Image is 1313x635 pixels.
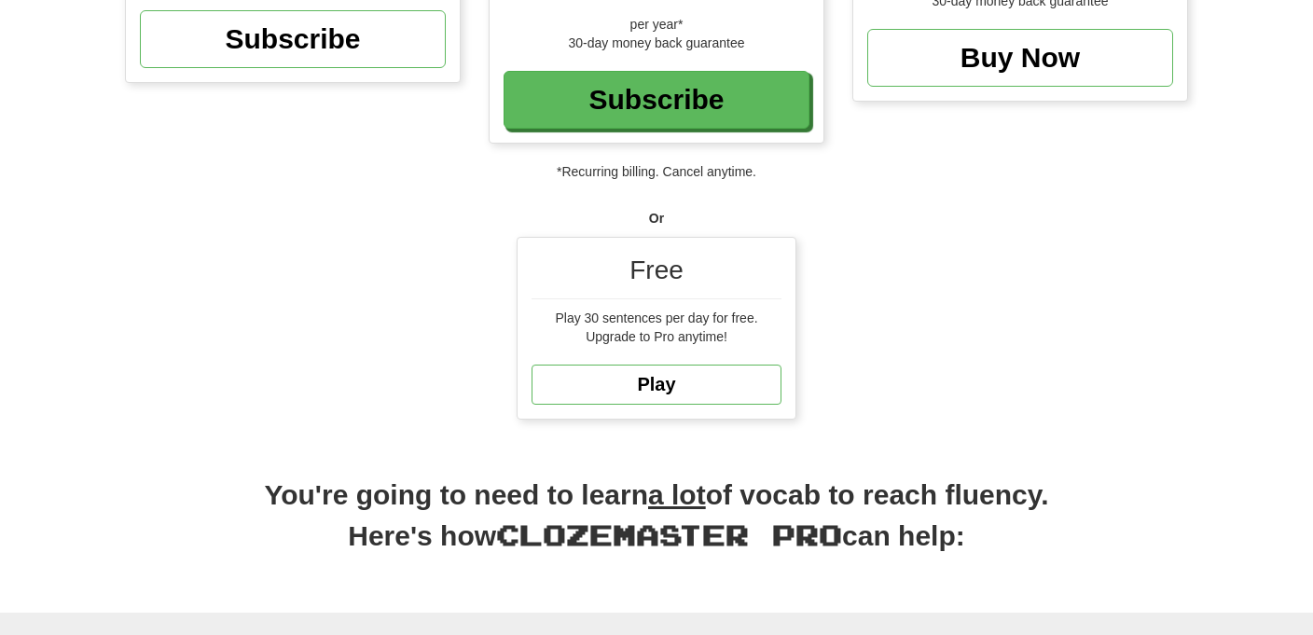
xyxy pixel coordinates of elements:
a: Play [532,365,781,405]
h2: You're going to need to learn of vocab to reach fluency. Here's how can help: [125,476,1188,576]
strong: Or [649,211,664,226]
a: Subscribe [504,71,809,129]
a: Subscribe [140,10,446,68]
div: Free [532,252,781,299]
a: Buy Now [867,29,1173,87]
div: Play 30 sentences per day for free. [532,309,781,327]
div: Upgrade to Pro anytime! [532,327,781,346]
div: 30-day money back guarantee [504,34,809,52]
div: per year* [504,15,809,34]
span: Clozemaster Pro [496,518,842,551]
u: a lot [648,479,706,510]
